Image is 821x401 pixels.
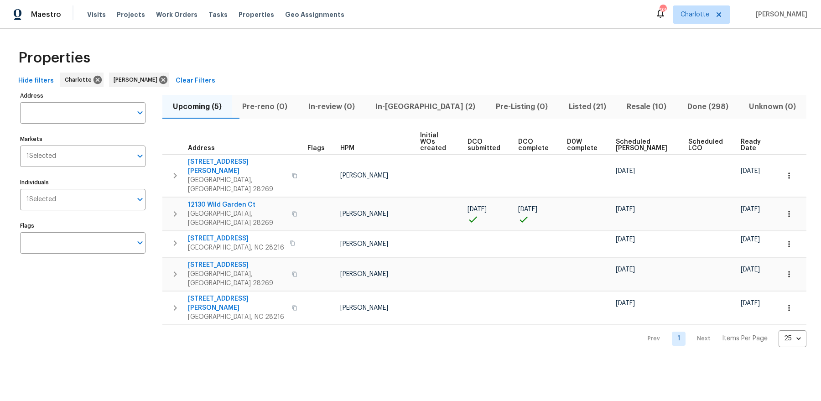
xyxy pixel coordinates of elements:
[616,139,673,151] span: Scheduled [PERSON_NAME]
[307,145,325,151] span: Flags
[741,266,760,273] span: [DATE]
[60,73,104,87] div: Charlotte
[639,330,806,347] nav: Pagination Navigation
[616,266,635,273] span: [DATE]
[616,168,635,174] span: [DATE]
[741,168,760,174] span: [DATE]
[87,10,106,19] span: Visits
[622,100,671,113] span: Resale (10)
[176,75,215,87] span: Clear Filters
[188,260,286,270] span: [STREET_ADDRESS]
[741,300,760,307] span: [DATE]
[672,332,686,346] a: Goto page 1
[468,139,503,151] span: DCO submitted
[370,100,480,113] span: In-[GEOGRAPHIC_DATA] (2)
[237,100,292,113] span: Pre-reno (0)
[239,10,274,19] span: Properties
[682,100,733,113] span: Done (298)
[660,5,666,15] div: 93
[340,241,388,247] span: [PERSON_NAME]
[616,206,635,213] span: [DATE]
[208,11,228,18] span: Tasks
[26,152,56,160] span: 1 Selected
[31,10,61,19] span: Maestro
[564,100,611,113] span: Listed (21)
[188,176,286,194] span: [GEOGRAPHIC_DATA], [GEOGRAPHIC_DATA] 28269
[134,236,146,249] button: Open
[741,236,760,243] span: [DATE]
[188,209,286,228] span: [GEOGRAPHIC_DATA], [GEOGRAPHIC_DATA] 28269
[491,100,553,113] span: Pre-Listing (0)
[109,73,169,87] div: [PERSON_NAME]
[468,206,487,213] span: [DATE]
[741,139,764,151] span: Ready Date
[752,10,807,19] span: [PERSON_NAME]
[114,75,161,84] span: [PERSON_NAME]
[156,10,197,19] span: Work Orders
[567,139,600,151] span: D0W complete
[688,139,725,151] span: Scheduled LCO
[134,193,146,206] button: Open
[518,206,537,213] span: [DATE]
[420,132,452,151] span: Initial WOs created
[26,196,56,203] span: 1 Selected
[340,305,388,311] span: [PERSON_NAME]
[18,75,54,87] span: Hide filters
[616,236,635,243] span: [DATE]
[188,270,286,288] span: [GEOGRAPHIC_DATA], [GEOGRAPHIC_DATA] 28269
[616,300,635,307] span: [DATE]
[188,243,284,252] span: [GEOGRAPHIC_DATA], NC 28216
[303,100,359,113] span: In-review (0)
[15,73,57,89] button: Hide filters
[20,223,145,229] label: Flags
[65,75,95,84] span: Charlotte
[285,10,344,19] span: Geo Assignments
[20,180,145,185] label: Individuals
[134,150,146,162] button: Open
[168,100,226,113] span: Upcoming (5)
[340,145,354,151] span: HPM
[340,172,388,179] span: [PERSON_NAME]
[134,106,146,119] button: Open
[188,294,286,312] span: [STREET_ADDRESS][PERSON_NAME]
[188,157,286,176] span: [STREET_ADDRESS][PERSON_NAME]
[722,334,768,343] p: Items Per Page
[518,139,551,151] span: DCO complete
[744,100,801,113] span: Unknown (0)
[18,53,90,62] span: Properties
[340,211,388,217] span: [PERSON_NAME]
[681,10,709,19] span: Charlotte
[20,136,145,142] label: Markets
[188,200,286,209] span: 12130 Wild Garden Ct
[188,312,286,322] span: [GEOGRAPHIC_DATA], NC 28216
[188,145,215,151] span: Address
[340,271,388,277] span: [PERSON_NAME]
[20,93,145,99] label: Address
[188,234,284,243] span: [STREET_ADDRESS]
[172,73,219,89] button: Clear Filters
[741,206,760,213] span: [DATE]
[117,10,145,19] span: Projects
[779,327,806,350] div: 25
